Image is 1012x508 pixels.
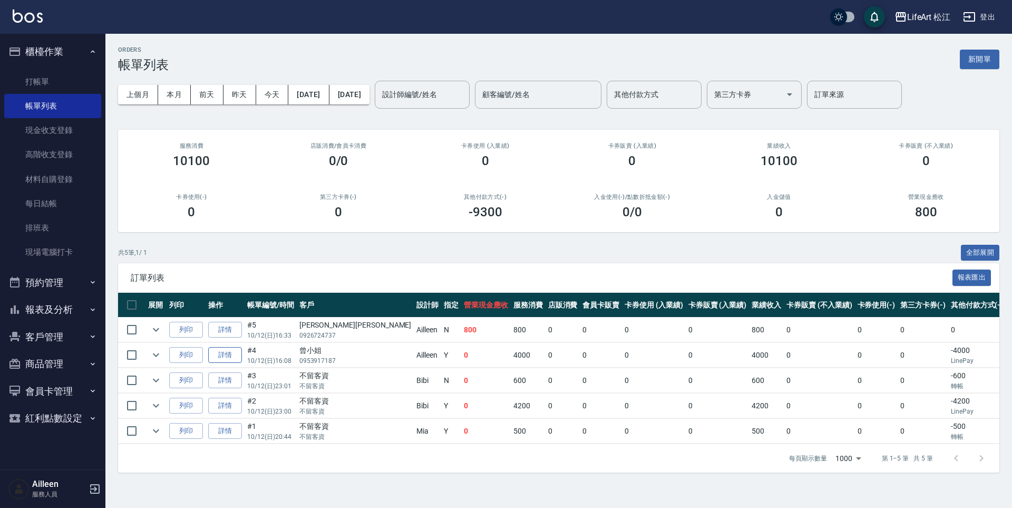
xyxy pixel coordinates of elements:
[898,368,948,393] td: 0
[915,205,937,219] h3: 800
[208,347,242,363] a: 詳情
[208,398,242,414] a: 詳情
[148,423,164,439] button: expand row
[948,318,1006,342] td: 0
[167,293,206,318] th: 列印
[206,293,245,318] th: 操作
[948,394,1006,418] td: -4200
[511,368,546,393] td: 600
[118,85,158,104] button: 上個月
[898,394,948,418] td: 0
[247,331,294,340] p: 10/12 (日) 16:33
[546,318,580,342] td: 0
[247,356,294,366] p: 10/12 (日) 16:08
[4,70,101,94] a: 打帳單
[686,394,750,418] td: 0
[511,293,546,318] th: 服務消費
[580,343,622,368] td: 0
[329,85,369,104] button: [DATE]
[13,9,43,23] img: Logo
[441,419,461,444] td: Y
[441,318,461,342] td: N
[169,423,203,439] button: 列印
[749,368,784,393] td: 600
[511,419,546,444] td: 500
[622,343,686,368] td: 0
[299,345,412,356] div: 曾小姐
[961,245,1000,261] button: 全部展開
[580,368,622,393] td: 0
[414,368,441,393] td: Bibi
[245,318,297,342] td: #5
[718,142,840,149] h2: 業績收入
[4,269,101,296] button: 預約管理
[424,142,546,149] h2: 卡券使用 (入業績)
[686,368,750,393] td: 0
[948,293,1006,318] th: 其他付款方式(-)
[245,394,297,418] td: #2
[247,407,294,416] p: 10/12 (日) 23:00
[8,478,30,500] img: Person
[784,293,854,318] th: 卡券販賣 (不入業績)
[208,372,242,389] a: 詳情
[622,368,686,393] td: 0
[775,205,783,219] h3: 0
[461,293,511,318] th: 營業現金應收
[865,142,987,149] h2: 卡券販賣 (不入業績)
[898,343,948,368] td: 0
[511,394,546,418] td: 4200
[414,318,441,342] td: Ailleen
[158,85,191,104] button: 本月
[414,394,441,418] td: Bibi
[789,454,827,463] p: 每頁顯示數量
[299,370,412,381] div: 不留客資
[191,85,223,104] button: 前天
[4,216,101,240] a: 排班表
[256,85,289,104] button: 今天
[461,368,511,393] td: 0
[148,322,164,338] button: expand row
[922,154,930,168] h3: 0
[4,405,101,432] button: 紅利點數設定
[951,381,1004,391] p: 轉帳
[898,318,948,342] td: 0
[580,394,622,418] td: 0
[118,248,147,257] p: 共 5 筆, 1 / 1
[571,142,693,149] h2: 卡券販賣 (入業績)
[4,350,101,378] button: 商品管理
[749,318,784,342] td: 800
[749,343,784,368] td: 4000
[952,270,991,286] button: 報表匯出
[461,419,511,444] td: 0
[299,320,412,331] div: [PERSON_NAME][PERSON_NAME]
[882,454,933,463] p: 第 1–5 筆 共 5 筆
[247,432,294,442] p: 10/12 (日) 20:44
[951,432,1004,442] p: 轉帳
[622,293,686,318] th: 卡券使用 (入業績)
[297,293,414,318] th: 客戶
[299,421,412,432] div: 不留客資
[223,85,256,104] button: 昨天
[245,293,297,318] th: 帳單編號/時間
[855,419,898,444] td: 0
[951,407,1004,416] p: LinePay
[208,423,242,439] a: 詳情
[441,343,461,368] td: Y
[299,331,412,340] p: 0926724737
[864,6,885,27] button: save
[4,378,101,405] button: 會員卡管理
[118,57,169,72] h3: 帳單列表
[169,398,203,414] button: 列印
[628,154,636,168] h3: 0
[461,343,511,368] td: 0
[188,205,195,219] h3: 0
[299,356,412,366] p: 0953917187
[329,154,348,168] h3: 0/0
[580,318,622,342] td: 0
[469,205,502,219] h3: -9300
[511,318,546,342] td: 800
[148,398,164,414] button: expand row
[131,194,252,200] h2: 卡券使用(-)
[686,343,750,368] td: 0
[855,368,898,393] td: 0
